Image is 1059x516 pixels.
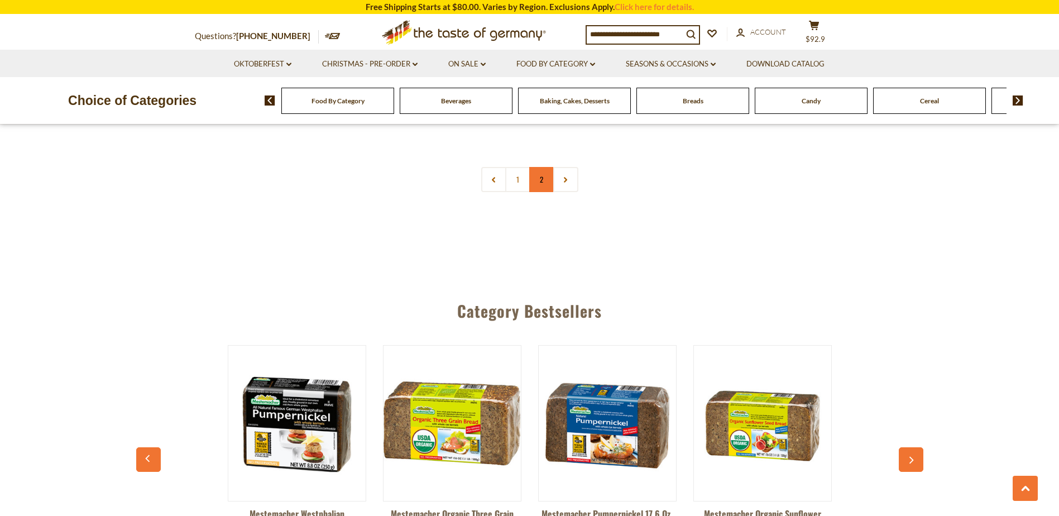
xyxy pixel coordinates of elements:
a: Download Catalog [746,58,825,70]
a: Account [736,26,786,39]
div: Category Bestsellers [142,285,918,331]
a: On Sale [448,58,486,70]
img: previous arrow [265,95,275,106]
a: Food By Category [516,58,595,70]
img: Mestemacher Organic Sunflower Seeds 17.6 oz. [694,355,831,492]
img: Mestemacher Pumpernickel 17.6 oz. [539,355,676,492]
a: 1 [505,167,530,192]
a: Beverages [441,97,471,105]
button: $92.9 [798,20,831,48]
img: next arrow [1013,95,1023,106]
a: Oktoberfest [234,58,291,70]
a: [PHONE_NUMBER] [236,31,310,41]
a: Food By Category [312,97,365,105]
a: Click here for details. [615,2,694,12]
a: Breads [683,97,703,105]
a: Candy [802,97,821,105]
img: Mestemacher Westphalian Pumpernickel Whole Grain Bread 8.8 oz. [228,355,366,492]
a: Christmas - PRE-ORDER [322,58,418,70]
a: Baking, Cakes, Desserts [540,97,610,105]
a: Cereal [920,97,939,105]
a: 2 [529,167,554,192]
p: Questions? [195,29,319,44]
span: Account [750,27,786,36]
img: Mestemacher Organic Three Grain Bread 17.6 oz. [384,355,521,492]
a: Seasons & Occasions [626,58,716,70]
span: $92.9 [806,35,825,44]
